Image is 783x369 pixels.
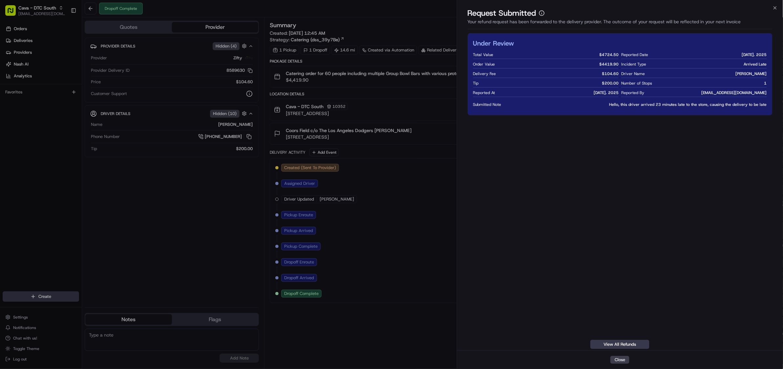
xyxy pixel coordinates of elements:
[7,63,18,75] img: 1736555255976-a54dd68f-1ca7-489b-9aae-adbdc363a1c4
[473,81,479,86] span: Tip
[468,8,536,18] p: Request Submitted
[621,71,645,76] span: Driver Name
[53,93,108,105] a: 💻API Documentation
[473,62,495,67] span: Order Value
[46,111,79,116] a: Powered byPylon
[65,111,79,116] span: Pylon
[621,90,644,95] span: Reported By
[764,81,767,86] span: 1
[742,52,767,57] span: [DATE]. 2025
[702,90,767,95] span: [EMAIL_ADDRESS][DOMAIN_NAME]
[7,7,20,20] img: Nash
[609,102,767,107] span: Hello, this driver arrived 23 minutes late to the store, causing the delivery to be late
[599,62,619,67] span: $ 4419.90
[62,95,105,102] span: API Documentation
[590,340,649,349] a: View All Refunds
[602,71,619,76] span: $ 104.60
[22,63,108,69] div: Start new chat
[112,65,119,73] button: Start new chat
[621,81,652,86] span: Number of Stops
[473,71,496,76] span: Delivery Fee
[22,69,83,75] div: We're available if you need us!
[7,27,119,37] p: Welcome 👋
[736,71,767,76] span: [PERSON_NAME]
[610,356,629,364] button: Close
[13,95,50,102] span: Knowledge Base
[602,81,619,86] span: $ 200.00
[473,90,495,95] span: Reported At
[621,62,646,67] span: Incident Type
[473,102,607,107] span: Submitted Note
[4,93,53,105] a: 📗Knowledge Base
[473,52,494,57] span: Total Value
[621,52,648,57] span: Reported Date
[744,62,767,67] span: Arrived Late
[7,96,12,101] div: 📗
[473,39,514,48] h2: Under Review
[594,90,619,95] span: [DATE]. 2025
[17,43,108,49] input: Clear
[55,96,61,101] div: 💻
[599,52,619,57] span: $ 4724.50
[468,18,772,29] div: Your refund request has been forwarded to the delivery provider. The outcome of your request will...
